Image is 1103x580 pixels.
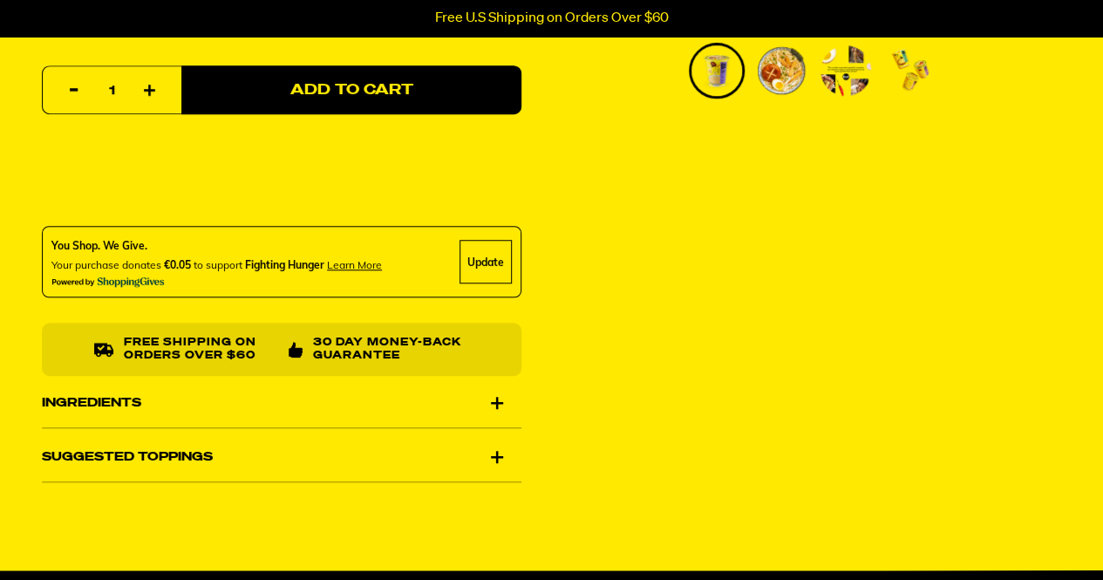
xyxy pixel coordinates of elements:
[327,259,382,272] span: Learn more about donating
[51,277,165,289] img: Powered By ShoppingGives
[753,43,809,99] li: Go to slide 2
[818,43,874,99] li: Go to slide 3
[181,66,521,115] button: Add to Cart
[53,67,171,116] input: quantity
[194,259,242,272] span: to support
[885,45,936,96] img: Roasted "Pork" Tonkotsu Cup Ramen
[290,83,413,98] span: Add to Cart
[820,45,871,96] img: Roasted "Pork" Tonkotsu Cup Ramen
[689,43,745,99] li: Go to slide 1
[691,45,742,96] img: Roasted "Pork" Tonkotsu Cup Ramen
[164,259,191,272] span: €0.05
[42,379,521,427] div: Ingredients
[51,259,161,272] span: Your purchase donates
[882,43,938,99] li: Go to slide 4
[124,338,275,363] p: Free shipping on orders over $60
[245,259,324,272] span: Fighting Hunger
[556,43,1061,99] div: PDP main carousel thumbnails
[435,10,669,26] p: Free U.S Shipping on Orders Over $60
[51,239,382,255] div: You Shop. We Give.
[756,45,807,96] img: Roasted "Pork" Tonkotsu Cup Ramen
[460,241,512,284] div: Update Cause Button
[42,433,521,481] div: Suggested Toppings
[313,338,469,363] p: 30 Day Money-Back Guarantee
